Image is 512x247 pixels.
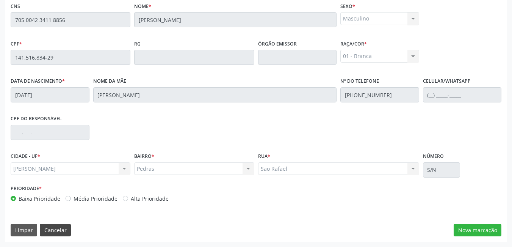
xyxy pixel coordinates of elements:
input: (__) _____-_____ [340,87,419,102]
label: Raça/cor [340,38,367,50]
label: Baixa Prioridade [19,195,60,203]
label: Média Prioridade [74,195,117,203]
label: Alta Prioridade [131,195,169,203]
input: ___.___.___-__ [11,125,89,140]
input: __/__/____ [11,87,89,102]
label: CPF do responsável [11,113,62,125]
label: Prioridade [11,183,42,195]
button: Nova marcação [454,224,501,237]
label: CPF [11,38,22,50]
button: Limpar [11,224,37,237]
label: RG [134,38,141,50]
label: Data de nascimento [11,76,65,87]
label: Celular/WhatsApp [423,76,471,87]
label: Rua [258,151,270,162]
label: Nome [134,0,151,12]
button: Cancelar [40,224,71,237]
label: BAIRRO [134,151,154,162]
label: CNS [11,0,20,12]
label: Nº do Telefone [340,76,379,87]
label: Órgão emissor [258,38,297,50]
label: Número [423,151,444,162]
label: Sexo [340,0,355,12]
label: Nome da mãe [93,76,126,87]
input: (__) _____-_____ [423,87,502,102]
label: CIDADE - UF [11,151,40,162]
